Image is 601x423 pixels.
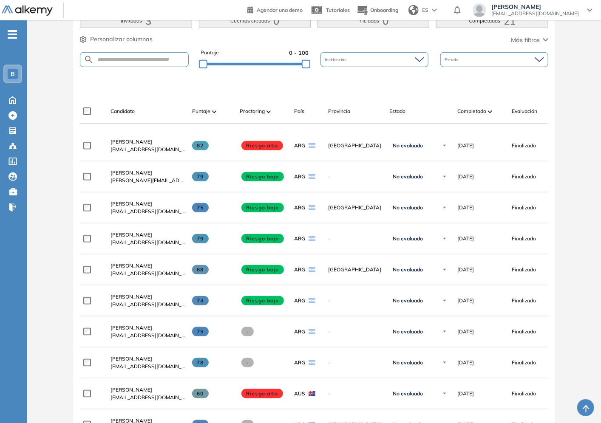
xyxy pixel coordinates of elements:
[309,267,315,272] img: ARG
[192,107,210,115] span: Puntaje
[393,266,423,273] span: No evaluado
[436,14,548,28] button: Completadas21
[512,204,536,211] span: Finalizado
[488,110,492,113] img: [missing "en.ARROW_ALT" translation]
[111,324,152,331] span: [PERSON_NAME]
[309,298,315,303] img: ARG
[289,49,309,57] span: 0 - 100
[512,266,536,274] span: Finalizado
[393,204,423,211] span: No evaluado
[328,235,383,243] span: -
[201,49,219,57] span: Puntaje
[442,329,447,334] img: Ícono de flecha
[11,70,15,77] span: B
[90,35,153,44] span: Personalizar columnas
[442,174,447,179] img: Ícono de flecha
[294,266,305,274] span: ARG
[309,360,315,365] img: ARG
[326,7,350,13] span: Tutoriales
[241,358,254,367] span: -
[457,328,474,336] span: [DATE]
[111,200,185,208] a: [PERSON_NAME]
[111,231,152,238] span: [PERSON_NAME]
[512,297,536,305] span: Finalizado
[111,301,185,308] span: [EMAIL_ADDRESS][DOMAIN_NAME]
[294,142,305,149] span: ARG
[309,329,315,334] img: ARG
[393,235,423,242] span: No evaluado
[241,203,284,212] span: Riesgo bajo
[240,107,265,115] span: Proctoring
[512,359,536,367] span: Finalizado
[309,174,315,179] img: ARG
[111,355,152,362] span: [PERSON_NAME]
[111,386,152,393] span: [PERSON_NAME]
[512,173,536,180] span: Finalizado
[241,327,254,336] span: -
[393,390,423,397] span: No evaluado
[328,204,383,211] span: [GEOGRAPHIC_DATA]
[442,205,447,210] img: Ícono de flecha
[408,5,419,15] img: world
[370,7,398,13] span: Onboarding
[111,239,185,246] span: [EMAIL_ADDRESS][DOMAIN_NAME]
[192,265,209,274] span: 68
[328,107,350,115] span: Provincia
[325,56,348,63] span: Incidencias
[422,6,428,14] span: ES
[457,235,474,243] span: [DATE]
[294,297,305,305] span: ARG
[111,293,152,300] span: [PERSON_NAME]
[241,234,284,243] span: Riesgo bajo
[111,363,185,370] span: [EMAIL_ADDRESS][DOMAIN_NAME]
[393,297,423,304] span: No evaluado
[111,355,185,363] a: [PERSON_NAME]
[328,328,383,336] span: -
[491,3,579,10] span: [PERSON_NAME]
[111,107,135,115] span: Candidato
[241,172,284,181] span: Riesgo bajo
[442,298,447,303] img: Ícono de flecha
[199,14,311,28] button: Cuentas creadas0
[192,172,209,181] span: 79
[318,14,429,28] button: Iniciadas0
[309,391,315,396] img: AUS
[457,359,474,367] span: [DATE]
[294,359,305,367] span: ARG
[294,204,305,211] span: ARG
[111,262,152,269] span: [PERSON_NAME]
[241,141,283,150] span: Riesgo alto
[328,173,383,180] span: -
[432,8,437,12] img: arrow
[266,110,271,113] img: [missing "en.ARROW_ALT" translation]
[2,6,53,16] img: Logo
[445,56,460,63] span: Estado
[111,293,185,301] a: [PERSON_NAME]
[257,7,303,13] span: Agendar una demo
[192,234,209,243] span: 79
[309,236,315,241] img: ARG
[111,177,185,184] span: [PERSON_NAME][EMAIL_ADDRESS][PERSON_NAME][DOMAIN_NAME]
[192,358,209,367] span: 78
[389,107,405,115] span: Estado
[393,142,423,149] span: No evaluado
[457,204,474,211] span: [DATE]
[512,235,536,243] span: Finalizado
[111,138,152,145] span: [PERSON_NAME]
[328,266,383,274] span: [GEOGRAPHIC_DATA]
[491,10,579,17] span: [EMAIL_ADDRESS][DOMAIN_NAME]
[80,35,153,44] button: Personalizar columnas
[111,200,152,207] span: [PERSON_NAME]
[247,4,303,14] a: Agendar una demo
[212,110,216,113] img: [missing "en.ARROW_ALT" translation]
[442,360,447,365] img: Ícono de flecha
[241,296,284,305] span: Riesgo bajo
[357,1,398,20] button: Onboarding
[294,107,304,115] span: País
[111,270,185,277] span: [EMAIL_ADDRESS][DOMAIN_NAME]
[111,231,185,239] a: [PERSON_NAME]
[328,390,383,398] span: -
[111,386,185,394] a: [PERSON_NAME]
[457,142,474,149] span: [DATE]
[320,52,428,67] div: Incidencias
